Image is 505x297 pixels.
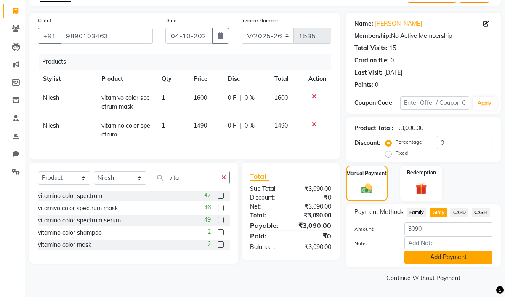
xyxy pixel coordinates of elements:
[239,121,241,130] span: |
[354,124,393,133] div: Product Total:
[472,208,490,217] span: CASH
[384,68,402,77] div: [DATE]
[38,241,91,249] div: vitamino color mask
[245,94,255,102] span: 0 %
[157,70,189,88] th: Qty
[450,208,468,217] span: CARD
[412,182,431,196] img: _gift.svg
[223,70,269,88] th: Disc
[38,192,102,201] div: vitamino color spectrum
[354,32,492,40] div: No Active Membership
[354,19,373,28] div: Name:
[244,220,290,230] div: Payable:
[43,122,59,129] span: Nilesh
[354,56,389,65] div: Card on file:
[101,94,150,110] span: vitamivo color spectrum mask
[245,121,255,130] span: 0 %
[250,172,269,181] span: Total
[204,191,211,200] span: 47
[38,216,121,225] div: vitamino color spectrum serum
[194,94,207,102] span: 1600
[290,231,337,241] div: ₹0
[354,80,373,89] div: Points:
[354,99,400,107] div: Coupon Code
[354,139,380,147] div: Discount:
[303,70,331,88] th: Action
[43,94,59,102] span: Nilesh
[395,149,408,157] label: Fixed
[244,202,290,211] div: Net:
[244,193,290,202] div: Discount:
[101,122,150,138] span: vitamino color spectrum
[38,70,96,88] th: Stylist
[389,44,396,53] div: 15
[244,243,290,252] div: Balance :
[400,96,469,110] input: Enter Offer / Coupon Code
[165,17,177,24] label: Date
[354,208,404,217] span: Payment Methods
[204,215,211,224] span: 49
[204,203,211,212] span: 46
[354,32,391,40] div: Membership:
[153,171,218,184] input: Search or Scan
[274,94,288,102] span: 1600
[290,211,337,220] div: ₹3,090.00
[38,17,51,24] label: Client
[404,222,492,235] input: Amount
[242,17,278,24] label: Invoice Number
[354,68,383,77] div: Last Visit:
[274,122,288,129] span: 1490
[407,208,427,217] span: Family
[207,227,211,236] span: 2
[290,193,337,202] div: ₹0
[244,211,290,220] div: Total:
[348,240,398,247] label: Note:
[407,169,436,177] label: Redemption
[38,28,61,44] button: +91
[244,185,290,193] div: Sub Total:
[38,228,102,237] div: vitamino color shampoo
[290,220,337,230] div: ₹3,090.00
[239,94,241,102] span: |
[162,94,165,102] span: 1
[228,121,236,130] span: 0 F
[473,97,497,110] button: Apply
[189,70,222,88] th: Price
[348,274,499,283] a: Continue Without Payment
[96,70,157,88] th: Product
[404,236,492,249] input: Add Note
[375,19,422,28] a: [PERSON_NAME]
[244,231,290,241] div: Paid:
[269,70,303,88] th: Total
[348,225,398,233] label: Amount:
[395,138,422,146] label: Percentage
[375,80,378,89] div: 0
[207,240,211,249] span: 2
[354,44,388,53] div: Total Visits:
[404,251,492,264] button: Add Payment
[39,54,338,70] div: Products
[194,122,207,129] span: 1490
[346,170,387,177] label: Manual Payment
[430,208,447,217] span: GPay
[38,204,118,213] div: vitamivo color spectrum mask
[397,124,423,133] div: ₹3,090.00
[162,122,165,129] span: 1
[290,185,337,193] div: ₹3,090.00
[290,202,337,211] div: ₹3,090.00
[61,28,153,44] input: Search by Name/Mobile/Email/Code
[358,182,376,195] img: _cash.svg
[391,56,394,65] div: 0
[228,94,236,102] span: 0 F
[290,243,337,252] div: ₹3,090.00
